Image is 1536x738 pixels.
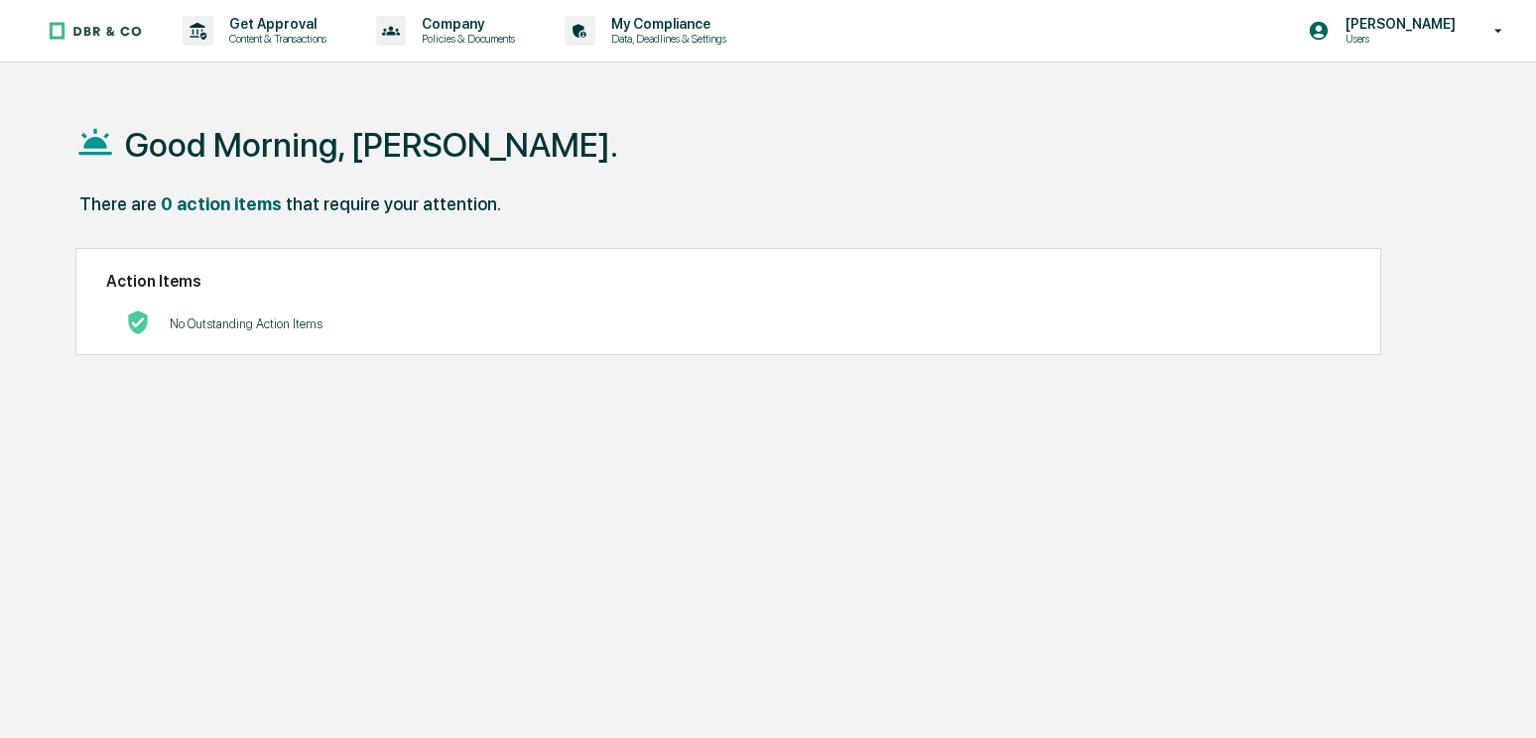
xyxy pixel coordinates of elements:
p: My Compliance [595,16,736,32]
p: Users [1330,32,1466,46]
img: No Actions logo [126,310,150,334]
p: Content & Transactions [213,32,336,46]
h2: Action Items [106,272,1350,291]
p: Get Approval [213,16,336,32]
p: [PERSON_NAME] [1330,16,1466,32]
img: logo [48,21,143,41]
div: There are [79,193,157,214]
p: No Outstanding Action Items [170,316,322,331]
p: Policies & Documents [406,32,525,46]
div: 0 action items [161,193,282,214]
h1: Good Morning, [PERSON_NAME]. [125,125,618,165]
p: Data, Deadlines & Settings [595,32,736,46]
div: that require your attention. [286,193,501,214]
p: Company [406,16,525,32]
